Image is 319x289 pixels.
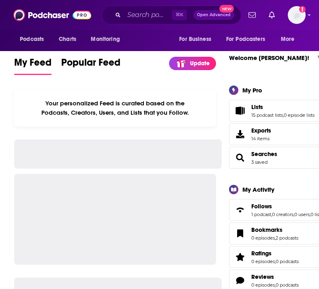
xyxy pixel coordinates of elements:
[251,226,298,233] a: Bookmarks
[14,32,54,47] button: open menu
[232,152,248,163] a: Searches
[13,7,91,23] img: Podchaser - Follow, Share and Rate Podcasts
[197,13,231,17] span: Open Advanced
[85,32,130,47] button: open menu
[293,212,294,217] span: ,
[251,127,271,134] span: Exports
[242,186,274,193] div: My Activity
[251,226,283,233] span: Bookmarks
[232,251,248,263] a: Ratings
[173,32,221,47] button: open menu
[251,250,299,257] a: Ratings
[288,6,306,24] img: User Profile
[251,212,271,217] a: 1 podcast
[299,6,306,13] svg: Add a profile image
[251,235,275,241] a: 0 episodes
[251,103,315,111] a: Lists
[276,235,298,241] a: 2 podcasts
[226,34,265,45] span: For Podcasters
[283,112,284,118] span: ,
[14,56,51,75] a: My Feed
[251,150,277,158] a: Searches
[232,204,248,216] a: Follows
[288,6,306,24] button: Show profile menu
[265,8,278,22] a: Show notifications dropdown
[281,34,295,45] span: More
[91,34,120,45] span: Monitoring
[193,10,234,20] button: Open AdvancedNew
[232,275,248,286] a: Reviews
[245,8,259,22] a: Show notifications dropdown
[172,10,187,20] span: ⌘ K
[251,259,275,264] a: 0 episodes
[232,228,248,239] a: Bookmarks
[272,212,293,217] a: 0 creators
[124,9,172,21] input: Search podcasts, credits, & more...
[251,203,272,210] span: Follows
[251,282,275,288] a: 0 episodes
[190,60,210,67] p: Update
[221,32,277,47] button: open menu
[288,6,306,24] span: Logged in as saraatspark
[251,273,299,280] a: Reviews
[294,212,310,217] a: 0 users
[14,90,216,126] div: Your personalized Feed is curated based on the Podcasts, Creators, Users, and Lists that you Follow.
[54,32,81,47] a: Charts
[219,5,234,13] span: New
[284,112,315,118] a: 0 episode lists
[232,105,248,116] a: Lists
[276,259,299,264] a: 0 podcasts
[229,54,309,62] a: Welcome [PERSON_NAME]!
[251,250,272,257] span: Ratings
[251,273,274,280] span: Reviews
[61,56,120,73] span: Popular Feed
[169,57,216,70] a: Update
[251,112,283,118] a: 15 podcast lists
[242,86,262,94] div: My Pro
[251,136,271,141] span: 14 items
[20,34,44,45] span: Podcasts
[251,159,268,165] a: 3 saved
[14,56,51,73] span: My Feed
[232,128,248,140] span: Exports
[276,282,299,288] a: 0 podcasts
[310,212,310,217] span: ,
[271,212,272,217] span: ,
[179,34,211,45] span: For Business
[275,32,305,47] button: open menu
[59,34,76,45] span: Charts
[61,56,120,75] a: Popular Feed
[251,103,263,111] span: Lists
[102,6,241,24] div: Search podcasts, credits, & more...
